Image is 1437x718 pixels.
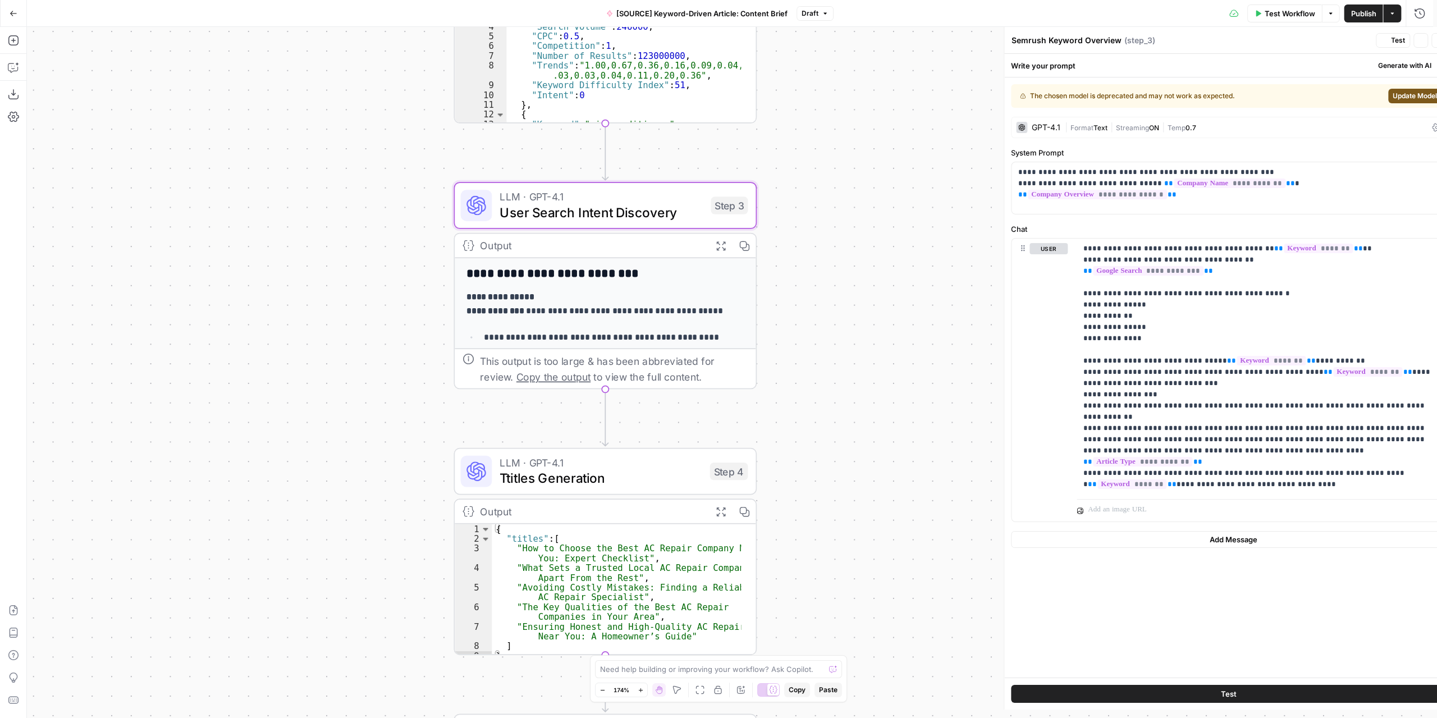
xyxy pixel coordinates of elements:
span: Toggle code folding, rows 12 through 21 [495,109,506,119]
div: This output is too large & has been abbreviated for review. to view the full content. [480,353,748,385]
button: Test Workflow [1247,4,1322,22]
g: Edge from step_3 to step_4 [602,388,608,446]
span: Draft [802,8,818,19]
div: 7 [455,51,506,61]
div: Step 3 [711,196,748,214]
button: Paste [814,683,842,697]
div: user [1012,239,1068,522]
div: 7 [455,622,492,642]
span: [SOURCE] Keyword-Driven Article: Content Brief [616,8,788,19]
span: Ttitles Generation [500,468,702,488]
div: 3 [455,543,492,563]
span: | [1108,121,1116,132]
div: 9 [455,80,506,90]
button: Publish [1344,4,1383,22]
div: 8 [455,61,506,80]
span: Test [1391,35,1405,45]
span: ( step_3 ) [1124,35,1155,46]
textarea: Semrush Keyword Overview [1012,35,1122,46]
div: 2 [455,534,492,543]
div: 8 [455,642,492,651]
span: Copy the output [516,371,591,382]
div: 4 [455,563,492,583]
span: Toggle code folding, rows 1 through 9 [480,524,491,534]
button: [SOURCE] Keyword-Driven Article: Content Brief [599,4,794,22]
div: 9 [455,651,492,661]
div: 6 [455,602,492,622]
div: 6 [455,42,506,51]
div: GPT-4.1 [1032,124,1060,131]
span: Update Model [1393,91,1437,101]
span: ON [1149,124,1159,132]
span: LLM · GPT-4.1 [500,189,703,204]
div: 5 [455,583,492,602]
button: Draft [797,6,834,21]
span: Streaming [1116,124,1149,132]
div: 5 [455,31,506,41]
div: 12 [455,109,506,119]
div: 11 [455,100,506,109]
button: user [1029,243,1068,254]
g: Edge from step_4 to step_5 [602,655,608,712]
div: 4 [455,22,506,31]
div: Step 4 [710,463,748,480]
span: Test [1221,688,1237,699]
span: 0.7 [1186,124,1196,132]
span: Add Message [1210,534,1257,545]
span: 174% [614,685,629,694]
span: Temp [1168,124,1186,132]
div: Output [480,237,703,253]
span: Generate with AI [1378,61,1431,71]
span: | [1065,121,1070,132]
button: Copy [784,683,810,697]
span: Test Workflow [1265,8,1315,19]
div: The chosen model is deprecated and may not work as expected. [1020,91,1310,101]
button: Test [1376,33,1410,48]
span: Paste [819,685,838,695]
div: Output [480,504,703,519]
span: Format [1070,124,1093,132]
span: LLM · GPT-4.1 [500,455,702,470]
div: 1 [455,524,492,534]
div: 10 [455,90,506,100]
span: Copy [789,685,806,695]
span: Toggle code folding, rows 2 through 8 [480,534,491,543]
span: | [1159,121,1168,132]
span: User Search Intent Discovery [500,203,703,222]
div: 13 [455,120,506,129]
div: LLM · GPT-4.1Ttitles GenerationStep 4Output{ "titles":[ "How to Choose the Best AC Repair Company... [454,448,757,655]
span: Text [1093,124,1108,132]
span: Publish [1351,8,1376,19]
